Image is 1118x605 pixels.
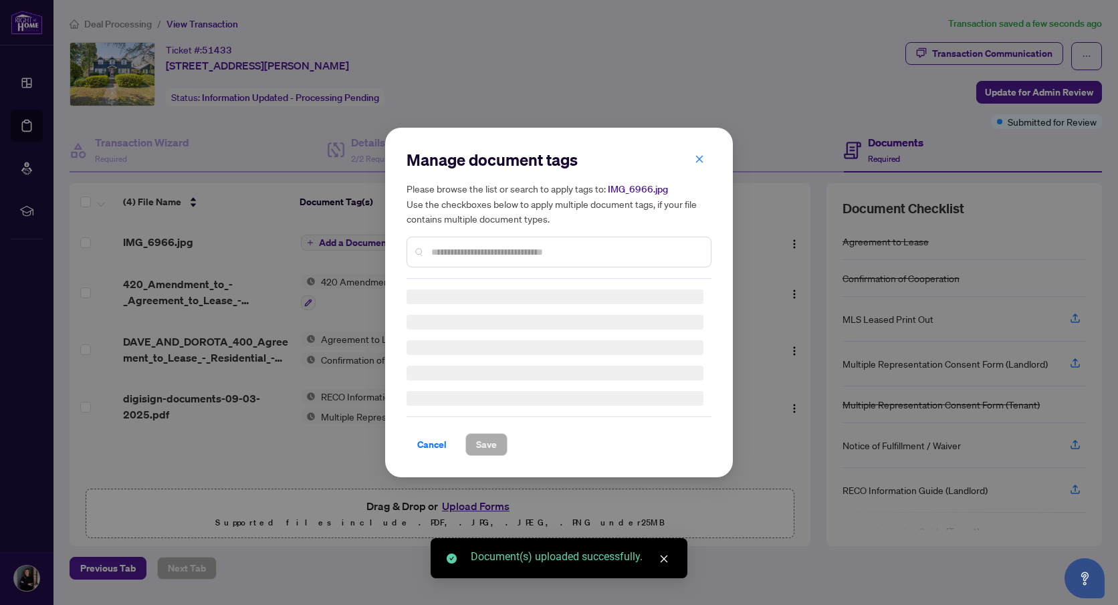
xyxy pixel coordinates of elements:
span: IMG_6966.jpg [608,183,668,195]
span: Cancel [417,434,447,455]
button: Cancel [407,433,457,456]
a: Close [657,552,671,566]
h5: Please browse the list or search to apply tags to: Use the checkboxes below to apply multiple doc... [407,181,711,226]
span: close [695,154,704,164]
button: Open asap [1065,558,1105,598]
h2: Manage document tags [407,149,711,170]
span: check-circle [447,554,457,564]
button: Save [465,433,508,456]
span: close [659,554,669,564]
div: Document(s) uploaded successfully. [471,549,671,565]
